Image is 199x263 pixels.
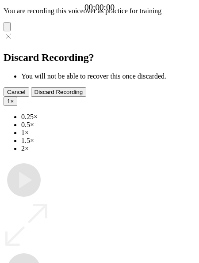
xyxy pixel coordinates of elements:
button: Cancel [4,87,29,97]
li: 2× [21,145,195,153]
p: You are recording this voiceover as practice for training [4,7,195,15]
button: Discard Recording [31,87,87,97]
li: 0.5× [21,121,195,129]
span: 1 [7,98,10,105]
li: 0.25× [21,113,195,121]
li: You will not be able to recover this once discarded. [21,72,195,80]
a: 00:00:00 [84,3,115,12]
button: 1× [4,97,17,106]
li: 1× [21,129,195,137]
li: 1.5× [21,137,195,145]
h2: Discard Recording? [4,52,195,64]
